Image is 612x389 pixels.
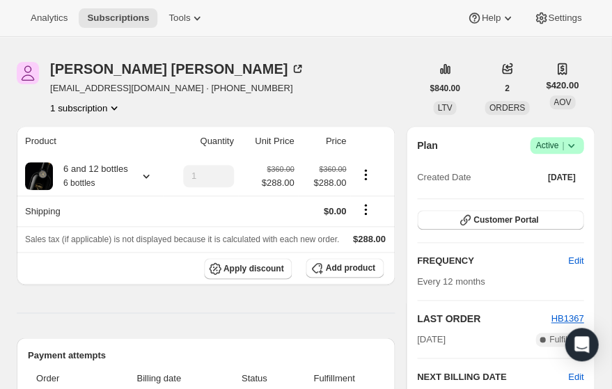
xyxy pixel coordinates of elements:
span: Every 12 months [417,276,485,287]
span: Status [223,371,285,385]
small: 6 bottles [63,178,95,188]
span: Subscriptions [87,13,149,24]
div: [PERSON_NAME] [PERSON_NAME] [50,62,304,76]
button: Help [459,8,522,28]
button: Product actions [50,101,121,115]
button: Customer Portal [417,210,583,230]
span: Created Date [417,170,471,184]
span: Settings [548,13,581,24]
span: [DATE] [417,333,446,347]
small: $360.00 [319,165,346,173]
span: Edit [568,254,583,268]
span: $288.00 [261,176,294,190]
th: Quantity [163,126,238,157]
div: Open Intercom Messenger [565,328,598,361]
button: Product actions [354,167,377,182]
span: Help [481,13,500,24]
div: 6 and 12 bottles [53,162,128,190]
h2: NEXT BILLING DATE [417,370,568,383]
button: [DATE] [539,168,583,187]
span: [DATE] [547,172,575,183]
th: Shipping [17,196,163,226]
button: Analytics [22,8,76,28]
span: Analytics [31,13,68,24]
span: ORDERS [489,103,524,113]
button: HB1367 [551,312,583,326]
span: | [562,140,564,151]
button: Add product [306,258,383,278]
span: Active [535,138,578,152]
span: Apply discount [223,263,284,274]
span: Tools [168,13,190,24]
span: Add product [325,262,375,273]
span: $840.00 [430,83,460,94]
button: Subscriptions [79,8,157,28]
span: Customer Portal [473,214,538,225]
span: Fulfillment [293,371,375,385]
h2: LAST ORDER [417,312,551,326]
button: Settings [526,8,590,28]
span: Billing date [102,371,215,385]
span: 2 [505,83,510,94]
span: [EMAIL_ADDRESS][DOMAIN_NAME] · [PHONE_NUMBER] [50,81,304,95]
span: $0.00 [324,206,347,216]
button: $840.00 [421,79,468,98]
span: Paul Stein [17,62,39,84]
button: Edit [568,370,583,383]
button: Shipping actions [354,202,377,217]
button: Apply discount [204,258,292,279]
span: $420.00 [546,79,579,93]
span: $288.00 [353,234,386,244]
button: 2 [496,79,518,98]
span: $288.00 [302,176,346,190]
button: Tools [160,8,212,28]
th: Price [298,126,350,157]
a: HB1367 [551,313,583,324]
th: Unit Price [238,126,299,157]
span: LTV [437,103,452,113]
h2: Plan [417,138,438,152]
th: Product [17,126,163,157]
small: $360.00 [267,165,294,173]
h2: Payment attempts [28,349,384,363]
span: Sales tax (if applicable) is not displayed because it is calculated with each new order. [25,235,339,244]
button: Edit [560,250,592,272]
span: AOV [554,97,571,107]
span: Fulfilled [549,334,578,345]
img: product img [25,162,53,190]
h2: FREQUENCY [417,254,568,268]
